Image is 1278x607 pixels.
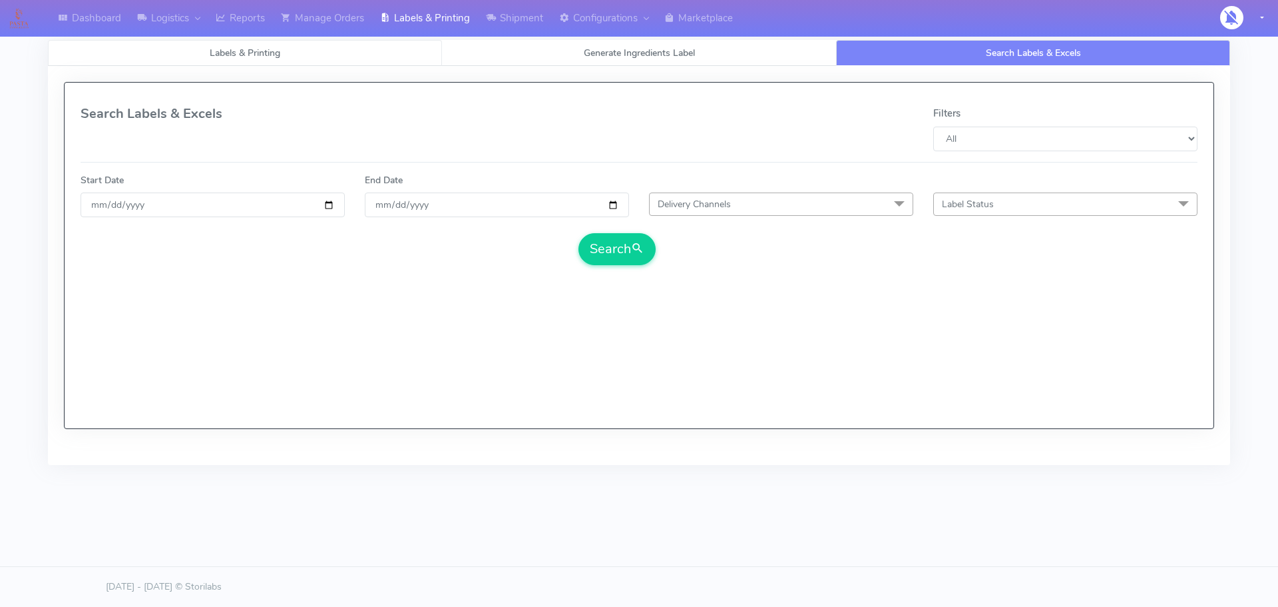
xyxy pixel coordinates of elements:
[578,233,656,265] button: Search
[933,106,960,121] label: Filters
[365,173,403,187] label: End Date
[48,40,1230,66] ul: Tabs
[942,198,994,211] span: Label Status
[210,47,280,59] span: Labels & Printing
[81,107,629,121] h4: Search Labels & Excels
[81,173,124,187] label: Start Date
[584,47,695,59] span: Generate Ingredients Label
[658,198,731,211] span: Delivery Channels
[986,47,1081,59] span: Search Labels & Excels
